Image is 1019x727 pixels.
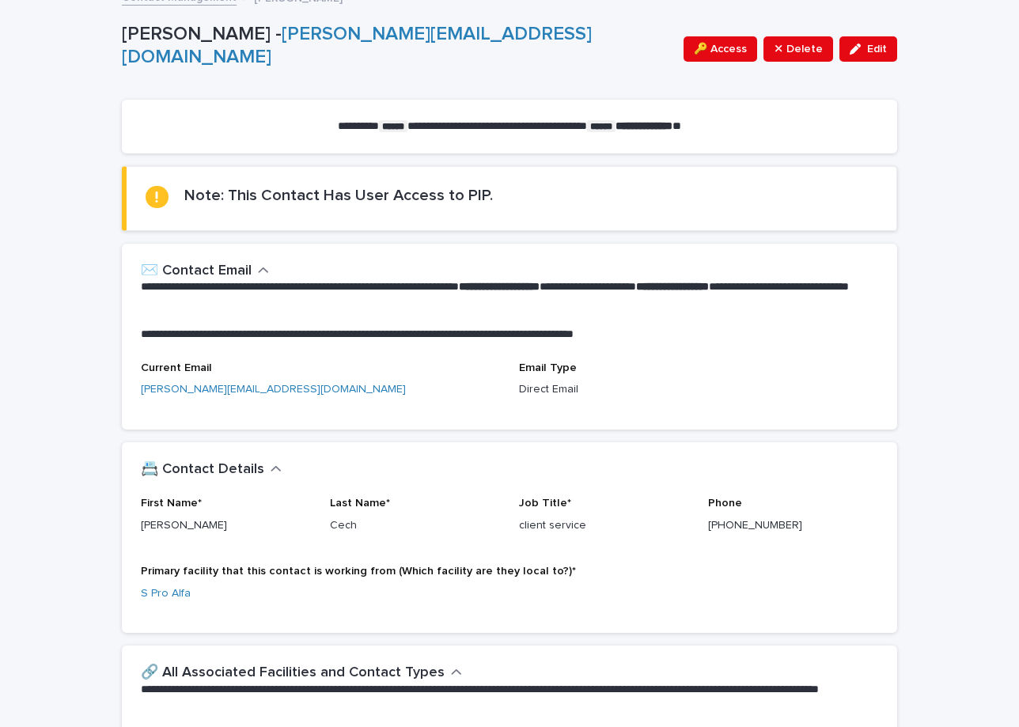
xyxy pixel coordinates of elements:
[141,517,311,534] p: [PERSON_NAME]
[519,362,577,373] span: Email Type
[867,44,887,55] span: Edit
[141,362,212,373] span: Current Email
[141,498,202,509] span: First Name*
[141,263,252,280] h2: ✉️ Contact Email
[141,665,462,682] button: 🔗 All Associated Facilities and Contact Types
[708,520,802,531] a: [PHONE_NUMBER]
[519,498,571,509] span: Job Title*
[122,25,592,66] a: [PERSON_NAME][EMAIL_ADDRESS][DOMAIN_NAME]
[708,498,742,509] span: Phone
[774,41,823,57] span: ⤫ Delete
[184,186,493,205] h2: Note: This Contact Has User Access to PIP.
[141,461,264,479] h2: 📇 Contact Details
[141,384,406,395] a: [PERSON_NAME][EMAIL_ADDRESS][DOMAIN_NAME]
[141,585,191,602] a: S Pro Alfa
[330,517,500,534] p: Cech
[141,566,576,577] span: Primary facility that this contact is working from (Which facility are they local to?)*
[141,665,445,682] h2: 🔗 All Associated Facilities and Contact Types
[141,263,269,280] button: ✉️ Contact Email
[141,461,282,479] button: 📇 Contact Details
[763,36,833,62] button: ⤫ Delete
[694,41,747,57] span: 🔑 Access
[519,517,689,534] p: client service
[330,498,390,509] span: Last Name*
[839,36,897,62] button: Edit
[122,23,671,69] p: [PERSON_NAME] -
[684,36,757,62] button: 🔑 Access
[519,381,878,398] p: Direct Email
